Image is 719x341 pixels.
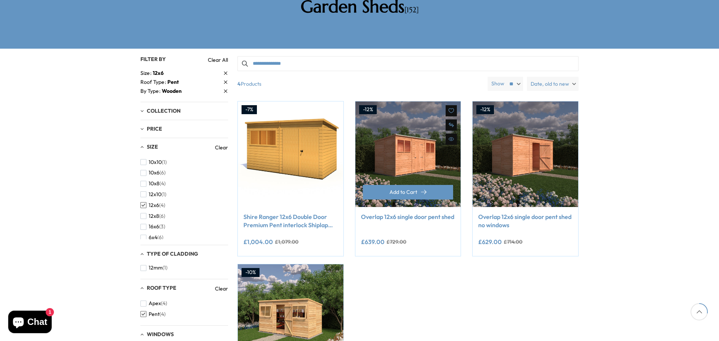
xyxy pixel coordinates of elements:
[389,189,417,195] span: Add to Cart
[386,239,406,244] del: £729.00
[478,213,573,229] a: Overlap 12x6 single door pent shed no windows
[140,69,153,77] span: Size
[149,170,160,176] span: 10x6
[215,144,228,151] a: Clear
[476,105,494,114] div: -12%
[149,311,160,317] span: Pent
[147,125,162,132] span: Price
[157,234,163,241] span: (6)
[149,180,160,187] span: 10x8
[140,200,165,211] button: 12x6
[149,265,163,271] span: 12mm
[531,77,569,91] span: Date, old to new
[491,80,504,88] label: Show
[159,213,165,219] span: (6)
[478,239,502,245] ins: £629.00
[140,167,166,178] button: 10x6
[149,213,159,219] span: 12x8
[159,223,165,230] span: (3)
[160,311,166,317] span: (4)
[363,185,453,200] button: Add to Cart
[147,107,180,114] span: Collection
[163,265,167,271] span: (1)
[149,300,161,307] span: Apex
[6,311,54,335] inbox-online-store-chat: Shopify online store chat
[243,213,338,229] a: Shire Ranger 12x6 Double Door Premium Pent interlock Shiplap Shed
[140,221,165,232] button: 16x6
[149,202,159,208] span: 12x6
[147,143,158,150] span: Size
[149,223,159,230] span: 16x6
[404,5,419,15] span: [152]
[153,70,164,76] span: 12x6
[140,189,166,200] button: 12x10
[162,159,167,165] span: (1)
[159,202,165,208] span: (4)
[361,213,455,221] a: Overlap 12x6 single door pent shed
[160,180,166,187] span: (4)
[167,79,179,85] span: Pent
[140,232,163,243] button: 6x4
[238,101,343,207] img: Shire Ranger 12x6 Double Door Premium Pent interlock Shiplap Shed - Best Shed
[140,211,165,222] button: 12x8
[140,78,167,86] span: Roof Type
[527,77,579,91] label: Date, old to new
[234,77,485,91] span: Products
[149,234,157,241] span: 6x4
[160,170,166,176] span: (6)
[237,77,241,91] b: 4
[162,88,182,94] span: Wooden
[243,239,273,245] ins: £1,004.00
[147,284,176,291] span: Roof Type
[140,87,162,95] span: By Type
[161,191,166,198] span: (1)
[275,239,298,244] del: £1,079.00
[215,285,228,292] a: Clear
[208,56,228,64] a: Clear All
[504,239,522,244] del: £714.00
[140,157,167,168] button: 10x10
[147,331,174,338] span: Windows
[149,159,162,165] span: 10x10
[359,105,377,114] div: -12%
[361,239,385,245] ins: £639.00
[140,309,166,320] button: Pent
[242,268,260,277] div: -10%
[149,191,161,198] span: 12x10
[237,56,579,71] input: Search products
[140,298,167,309] button: Apex
[242,105,257,114] div: -7%
[140,56,166,63] span: Filter By
[161,300,167,307] span: (4)
[147,250,198,257] span: Type of Cladding
[140,178,166,189] button: 10x8
[140,262,167,273] button: 12mm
